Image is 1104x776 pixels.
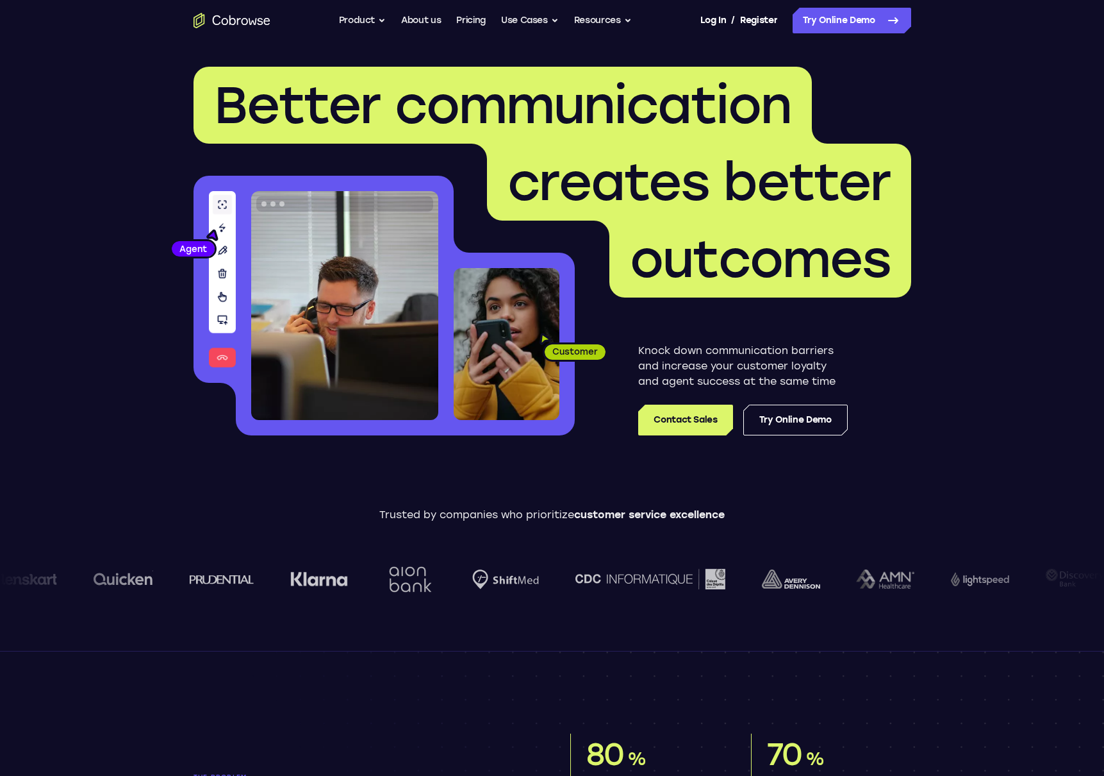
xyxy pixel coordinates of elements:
img: Klarna [290,571,348,587]
span: % [627,748,646,770]
span: 80 [586,736,625,773]
p: Knock down communication barriers and increase your customer loyalty and agent success at the sam... [638,343,848,389]
a: About us [401,8,441,33]
img: A customer holding their phone [454,268,559,420]
a: Contact Sales [638,405,732,435]
a: Pricing [456,8,486,33]
span: 70 [767,736,803,773]
button: Product [339,8,386,33]
img: AMN Healthcare [856,569,914,589]
span: % [805,748,824,770]
img: CDC Informatique [575,569,725,589]
a: Register [740,8,777,33]
span: / [731,13,735,28]
img: Shiftmed [472,569,539,589]
a: Log In [700,8,726,33]
img: avery-dennison [762,569,820,589]
span: outcomes [630,228,891,290]
a: Go to the home page [194,13,270,28]
button: Use Cases [501,8,559,33]
span: Better communication [214,74,791,136]
img: A customer support agent talking on the phone [251,191,438,420]
img: Aion Bank [384,553,436,605]
span: customer service excellence [574,509,725,521]
img: prudential [190,574,254,584]
a: Try Online Demo [743,405,848,435]
span: creates better [507,151,891,213]
a: Try Online Demo [793,8,911,33]
button: Resources [574,8,632,33]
